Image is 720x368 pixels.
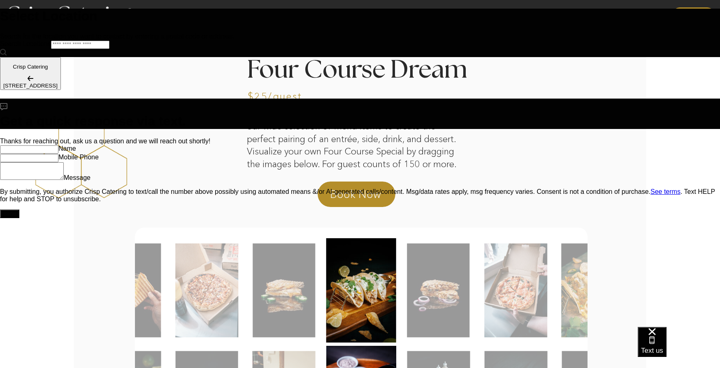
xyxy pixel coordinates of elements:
[3,83,58,89] div: [STREET_ADDRESS]
[58,145,76,152] label: Name
[650,188,681,195] a: Open terms and conditions in a new window
[64,174,91,181] label: Message
[58,154,99,161] label: Mobile Phone
[638,327,720,368] iframe: podium webchat widget bubble
[3,64,58,70] p: Crisp Catering
[3,211,16,217] div: Send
